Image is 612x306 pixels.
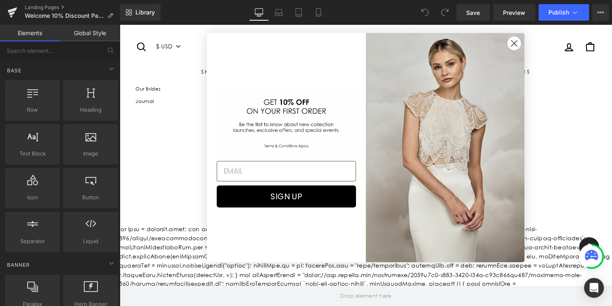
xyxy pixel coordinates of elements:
[66,149,116,158] span: Image
[66,105,116,114] span: Heading
[60,25,120,41] a: Global Style
[436,4,453,21] button: Redo
[308,4,328,21] a: Mobile
[592,4,609,21] button: More
[7,193,57,202] span: Icon
[7,105,57,114] span: Row
[135,9,155,16] span: Library
[6,67,22,74] span: Base
[250,8,411,241] img: 1cabc141-cade-4dd8-8507-d0fd7a2a811c.jpeg
[393,12,408,26] button: Close dialog
[466,8,480,17] span: Save
[66,193,116,202] span: Button
[17,72,35,83] a: Journal
[249,4,269,21] a: Desktop
[269,4,289,21] a: Laptop
[77,40,107,55] a: Shop
[25,12,104,19] span: Welcome 10% Discount Page
[6,261,31,269] span: Banner
[493,4,535,21] a: Preview
[66,237,116,246] span: Liquid
[503,8,525,17] span: Preview
[548,9,569,16] span: Publish
[17,146,483,164] p: © 2025 [PERSON_NAME] US
[17,40,483,55] ul: Primary
[417,4,433,21] button: Undo
[7,149,57,158] span: Text Block
[99,163,240,185] button: SIGN UP
[25,4,120,11] a: Landing Pages
[289,4,308,21] a: Tablet
[17,59,42,70] a: Our Brides
[99,138,240,159] input: EMAIL
[100,64,239,134] img: GET 10% OFF ON YOUR FIRST ORDER
[538,4,589,21] button: Publish
[120,4,161,21] a: New Library
[584,278,604,298] div: Open Intercom Messenger
[7,237,57,246] span: Separator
